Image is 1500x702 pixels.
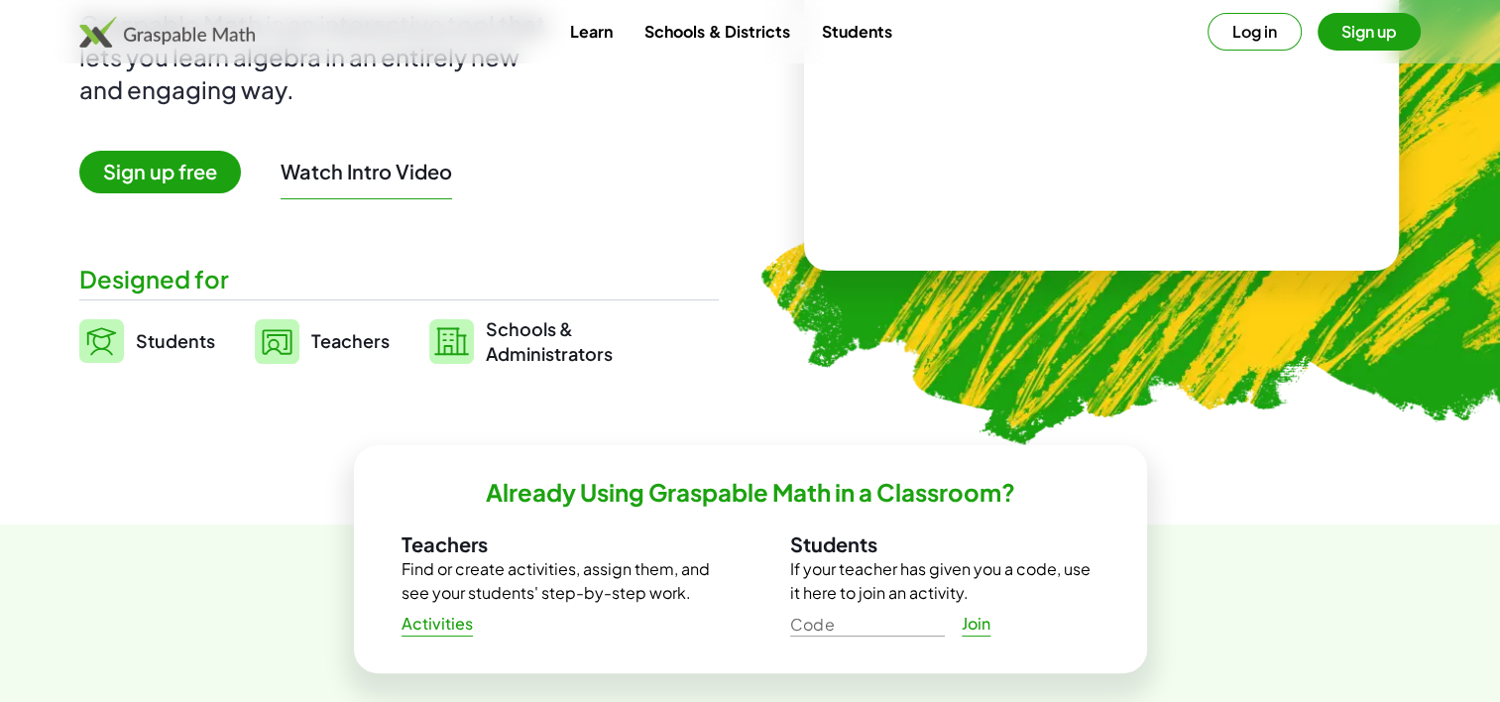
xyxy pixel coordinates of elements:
[1318,13,1421,51] button: Sign up
[486,316,613,366] span: Schools & Administrators
[629,13,805,50] a: Schools & Districts
[429,316,613,366] a: Schools &Administrators
[311,329,390,352] span: Teachers
[945,606,1008,642] a: Join
[805,13,907,50] a: Students
[79,263,719,295] div: Designed for
[953,22,1250,171] video: What is this? This is dynamic math notation. Dynamic math notation plays a central role in how Gr...
[790,531,1099,557] h3: Students
[962,614,991,635] span: Join
[402,614,474,635] span: Activities
[402,557,711,605] p: Find or create activities, assign them, and see your students' step-by-step work.
[255,319,299,364] img: svg%3e
[255,316,390,366] a: Teachers
[79,151,241,193] span: Sign up free
[281,159,452,184] button: Watch Intro Video
[790,557,1099,605] p: If your teacher has given you a code, use it here to join an activity.
[1208,13,1302,51] button: Log in
[136,329,215,352] span: Students
[486,477,1015,508] h2: Already Using Graspable Math in a Classroom?
[79,316,215,366] a: Students
[429,319,474,364] img: svg%3e
[402,531,711,557] h3: Teachers
[79,319,124,363] img: svg%3e
[554,13,629,50] a: Learn
[386,606,490,642] a: Activities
